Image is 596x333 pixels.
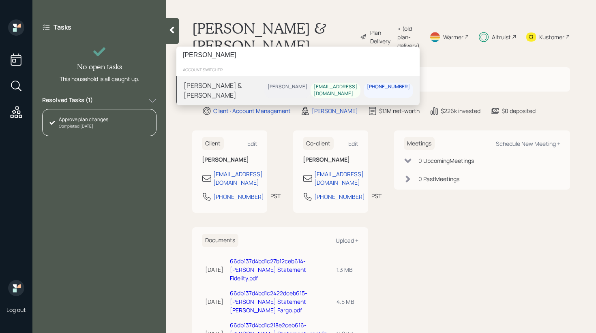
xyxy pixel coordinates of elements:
input: Type a command or search… [176,47,420,64]
div: [PHONE_NUMBER] [367,83,410,90]
div: [EMAIL_ADDRESS][DOMAIN_NAME] [314,83,357,97]
div: account switcher [176,64,420,76]
div: [PERSON_NAME] & [PERSON_NAME] [184,81,264,100]
div: [PERSON_NAME] [268,83,307,90]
